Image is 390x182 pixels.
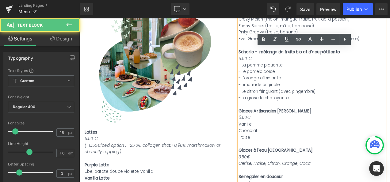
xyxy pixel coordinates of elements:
[8,52,33,61] div: Typography
[110,148,113,155] span: +
[8,162,74,166] div: Letter Spacing
[68,151,73,155] span: em
[68,131,73,135] span: px
[190,83,365,91] div: - Le citron fringuant (avec gingembre)
[6,140,22,147] i: 6,50 €
[190,107,277,114] strong: Glaces Artisanales [PERSON_NAME]
[8,142,74,146] div: Line Height
[8,121,74,125] div: Font Size
[190,44,206,51] i: 6,50 €
[6,148,169,163] i: 0,90€ marshmallow or chantilly topping)
[18,3,80,8] a: Landing Pages
[190,75,365,83] div: - Limonade originale
[190,36,311,44] span: Schorle - mélange de fruits bio et d’eau pétillante
[8,68,74,73] div: Text Styles
[18,9,30,14] span: Menu
[190,21,365,28] div: Ever Green (banane, chou kale, mangue, banane-citronelle)
[369,161,384,176] div: Open Intercom Messenger
[190,13,365,21] div: Pinky Groovy (fraise, banane)
[190,154,279,161] strong: Glaces à l'eau [GEOGRAPHIC_DATA]
[190,52,365,60] div: - La pomme piquante
[80,3,93,15] a: New Library
[343,3,373,15] button: Publish
[190,170,276,177] i: Cerise, Fraise, Citron, Orange, Coca
[17,23,43,28] span: Text Block
[190,162,204,169] i: 3,50€
[190,115,204,122] i: 6,00€
[6,172,36,179] strong: Purple Latte
[8,95,74,99] div: Font Weight
[320,6,337,13] span: Preview
[282,3,294,15] button: Redo
[20,78,34,84] b: Custom
[190,138,365,146] div: Fraise
[190,91,365,99] div: - La groseille chatoyante
[300,6,310,13] span: Save
[13,104,36,109] b: Regular 400
[316,3,340,15] a: Preview
[267,3,279,15] button: Undo
[190,123,365,131] div: Vanille
[41,32,81,46] a: Design
[25,148,110,155] i: iced option , +2,70€ collagen shot,
[8,148,25,155] i: +0,50€
[190,67,365,75] div: - L'orange affriolante
[346,7,362,12] span: Publish
[6,148,8,155] i: (
[375,3,388,15] button: More
[6,132,21,139] strong: Lattes
[190,5,365,13] div: Funny Berries (fraise, mûre, framboise)
[190,130,365,138] div: Chocolat
[190,60,365,68] div: - Le pomelo corsé
[68,172,73,176] span: px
